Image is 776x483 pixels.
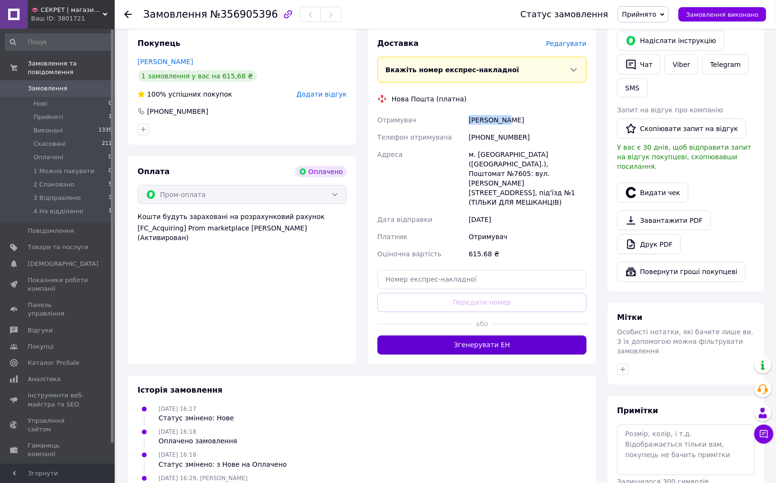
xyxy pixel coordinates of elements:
[159,429,196,436] span: [DATE] 16:18
[472,319,493,329] span: або
[102,140,112,148] span: 211
[159,460,287,470] div: Статус змінено: з Нове на Оплачено
[33,140,66,148] span: Скасовані
[521,10,609,19] div: Статус замовлення
[138,39,181,48] span: Покупець
[33,180,75,189] span: 2 Спаковано
[377,233,408,241] span: Платник
[377,151,403,158] span: Адреса
[377,270,587,289] input: Номер експрес-накладної
[754,425,774,444] button: Чат з покупцем
[147,90,166,98] span: 100%
[679,7,766,22] button: Замовлення виконано
[108,167,112,176] span: 0
[108,207,112,216] span: 1
[295,166,347,177] div: Оплачено
[108,194,112,202] span: 3
[617,183,689,203] button: Видати чек
[617,234,681,254] a: Друк PDF
[159,406,196,413] span: [DATE] 16:17
[108,99,112,108] span: 0
[28,417,88,434] span: Управління сайтом
[467,228,589,245] div: Отримувач
[138,89,232,99] div: успішних покупок
[467,146,589,211] div: м. [GEOGRAPHIC_DATA] ([GEOGRAPHIC_DATA].), Поштомат №7605: вул. [PERSON_NAME][STREET_ADDRESS], пі...
[617,262,746,282] button: Повернути гроші покупцеві
[28,342,54,351] span: Покупці
[33,126,63,135] span: Виконані
[28,59,115,77] span: Замовлення та повідомлення
[138,58,193,66] a: [PERSON_NAME]
[617,313,643,322] span: Мітки
[377,133,452,141] span: Телефон отримувача
[617,78,648,98] button: SMS
[617,329,754,355] span: Особисті нотатки, які бачите лише ви. З їх допомогою можна фільтрувати замовлення
[467,211,589,228] div: [DATE]
[617,119,746,139] button: Скопіювати запит на відгук
[33,207,83,216] span: 4 На відділенні
[617,55,661,75] button: Чат
[686,11,759,18] span: Замовлення виконано
[617,143,752,170] span: У вас є 30 днів, щоб відправити запит на відгук покупцеві, скопіювавши посилання.
[138,223,347,242] div: [FC_Acquiring] Prom marketplace [PERSON_NAME] (Активирован)
[33,113,63,121] span: Прийняті
[386,66,519,74] span: Вкажіть номер експрес-накладної
[5,33,113,51] input: Пошук
[377,116,416,124] span: Отримувач
[210,9,278,20] span: №356905396
[467,129,589,146] div: [PHONE_NUMBER]
[28,276,88,293] span: Показники роботи компанії
[702,55,749,75] a: Telegram
[138,386,223,395] span: Історія замовлення
[159,437,237,446] div: Оплачено замовлення
[28,359,79,367] span: Каталог ProSale
[33,153,64,162] span: Оплачені
[33,194,81,202] span: 3 Відправлено
[159,475,248,482] span: [DATE] 16:29, [PERSON_NAME]
[108,113,112,121] span: 1
[143,9,207,20] span: Замовлення
[28,391,88,408] span: Інструменти веб-майстра та SEO
[31,6,103,14] span: 👄 СЕКРЕТ | магазин інтимних товарів 🍓
[617,106,723,114] span: Запит на відгук про компанію
[617,210,711,231] a: Завантажити PDF
[28,375,61,384] span: Аналітика
[665,55,698,75] a: Viber
[467,245,589,263] div: 615.68 ₴
[467,111,589,129] div: [PERSON_NAME]
[28,260,98,268] span: [DEMOGRAPHIC_DATA]
[159,414,234,423] div: Статус змінено: Нове
[33,167,95,176] span: 1 Можна пакувати
[546,40,587,47] span: Редагувати
[377,39,419,48] span: Доставка
[138,70,257,82] div: 1 замовлення у вас на 615,68 ₴
[108,153,112,162] span: 0
[377,250,442,258] span: Оціночна вартість
[138,167,170,176] span: Оплата
[28,326,53,335] span: Відгуки
[389,94,469,104] div: Нова Пошта (платна)
[138,212,347,242] div: Кошти будуть зараховані на розрахунковий рахунок
[31,14,115,23] div: Ваш ID: 3801721
[377,216,432,223] span: Дата відправки
[617,406,658,416] span: Примітки
[28,227,74,235] span: Повідомлення
[33,99,47,108] span: Нові
[159,452,196,459] span: [DATE] 16:18
[28,84,67,93] span: Замовлення
[108,180,112,189] span: 5
[297,90,347,98] span: Додати відгук
[28,441,88,459] span: Гаманець компанії
[617,31,724,51] button: Надіслати інструкцію
[377,336,587,355] button: Згенерувати ЕН
[98,126,112,135] span: 1335
[28,301,88,318] span: Панель управління
[146,107,209,116] div: [PHONE_NUMBER]
[124,10,132,19] div: Повернутися назад
[28,243,88,252] span: Товари та послуги
[622,11,657,18] span: Прийнято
